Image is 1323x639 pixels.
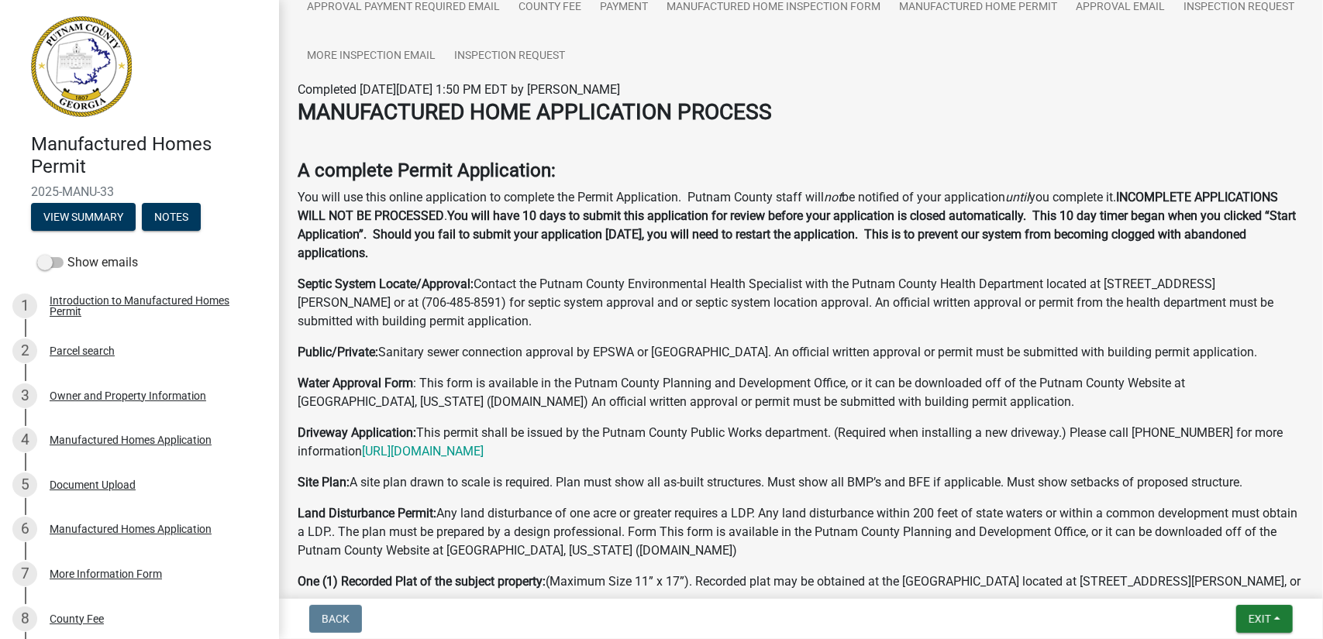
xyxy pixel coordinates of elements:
[298,160,556,181] strong: A complete Permit Application:
[12,383,37,408] div: 3
[50,613,104,624] div: County Fee
[12,517,37,541] div: 6
[298,572,1304,610] p: (Maximum Size 11” x 17”). Recorded plat may be obtained at the [GEOGRAPHIC_DATA] located at [STRE...
[824,190,842,204] i: not
[50,345,115,356] div: Parcel search
[31,16,132,117] img: Putnam County, Georgia
[12,562,37,586] div: 7
[362,444,484,459] a: [URL][DOMAIN_NAME]
[37,253,138,272] label: Show emails
[31,184,248,199] span: 2025-MANU-33
[50,295,254,317] div: Introduction to Manufactured Homes Permit
[12,338,37,363] div: 2
[298,376,381,390] strong: Water Approval
[50,435,212,445] div: Manufactured Homes Application
[50,569,162,579] div: More Information Form
[445,32,574,81] a: Inspection Request
[298,99,772,125] strong: MANUFACTURED HOME APPLICATION PROCESS
[298,574,546,589] strong: One (1) Recorded Plat of the subject property:
[298,345,378,359] strong: Public/Private:
[12,294,37,318] div: 1
[322,613,350,625] span: Back
[142,203,201,231] button: Notes
[298,374,1304,411] p: : This form is available in the Putnam County Planning and Development Office, or it can be downl...
[142,211,201,224] wm-modal-confirm: Notes
[12,472,37,497] div: 5
[298,425,416,440] strong: Driveway Application:
[298,32,445,81] a: More Inspection Email
[31,211,136,224] wm-modal-confirm: Summary
[298,506,436,520] strong: Land Disturbance Permit:
[298,82,620,97] span: Completed [DATE][DATE] 1:50 PM EDT by [PERSON_NAME]
[309,605,362,633] button: Back
[298,343,1304,362] p: Sanitary sewer connection approval by EPSWA or [GEOGRAPHIC_DATA]. An official written approval or...
[50,390,206,401] div: Owner and Property Information
[50,479,136,490] div: Document Upload
[12,428,37,452] div: 4
[298,424,1304,461] p: This permit shall be issued by the Putnam County Public Works department. (Required when installi...
[50,524,212,534] div: Manufactured Homes Application
[298,504,1304,560] p: Any land disturbance of one acre or greater requires a LDP. Any land disturbance within 200 feet ...
[1236,605,1293,633] button: Exit
[384,376,413,390] strong: Form
[298,275,1304,331] p: Contact the Putnam County Environmental Health Specialist with the Putnam County Health Departmen...
[31,203,136,231] button: View Summary
[12,606,37,631] div: 8
[298,473,1304,492] p: A site plan drawn to scale is required. Plan must show all as-built structures. Must show all BMP...
[1249,613,1271,625] span: Exit
[298,475,350,490] strong: Site Plan:
[298,188,1304,263] p: You will use this online application to complete the Permit Application. Putnam County staff will...
[298,277,474,291] strong: Septic System Locate/Approval:
[298,208,1296,260] strong: You will have 10 days to submit this application for review before your application is closed aut...
[1005,190,1029,204] i: until
[31,133,267,178] h4: Manufactured Homes Permit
